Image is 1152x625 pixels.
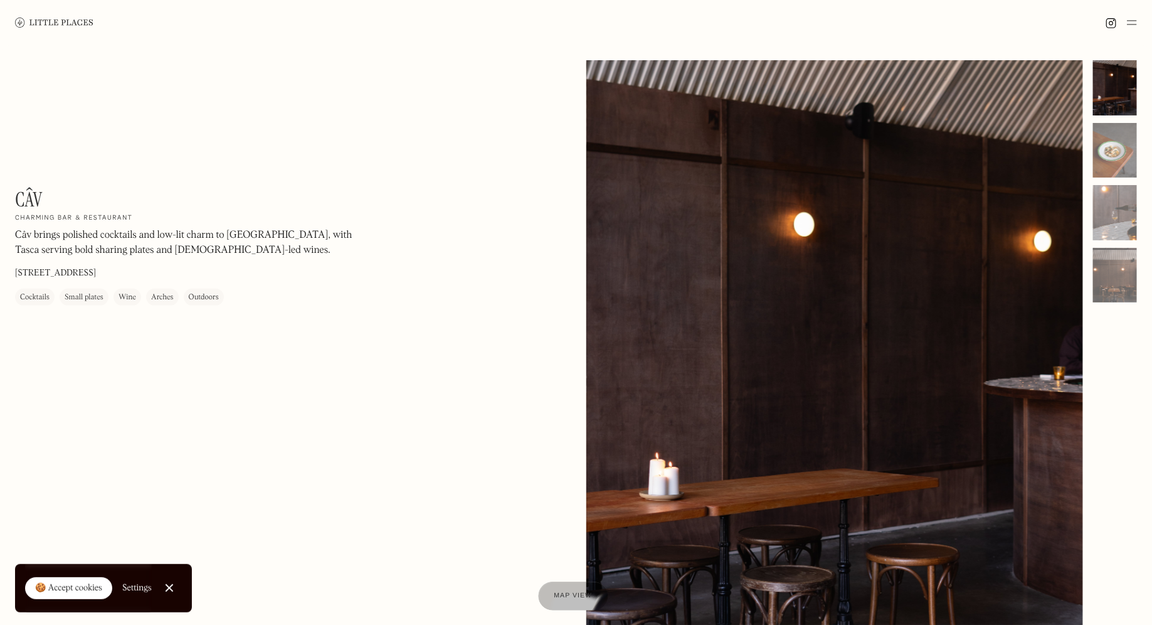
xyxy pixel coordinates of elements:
[65,291,103,304] div: Small plates
[122,584,152,592] div: Settings
[538,582,608,611] a: Map view
[15,267,96,280] p: [STREET_ADDRESS]
[119,291,136,304] div: Wine
[25,577,112,600] a: 🍪 Accept cookies
[151,291,174,304] div: Arches
[15,188,43,211] h1: Câv
[15,214,132,223] h2: Charming bar & restaurant
[15,228,354,258] p: Câv brings polished cocktails and low-lit charm to [GEOGRAPHIC_DATA], with Tasca serving bold sha...
[189,291,219,304] div: Outdoors
[35,582,102,595] div: 🍪 Accept cookies
[20,291,50,304] div: Cocktails
[157,575,182,601] a: Close Cookie Popup
[122,574,152,602] a: Settings
[554,592,593,600] span: Map view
